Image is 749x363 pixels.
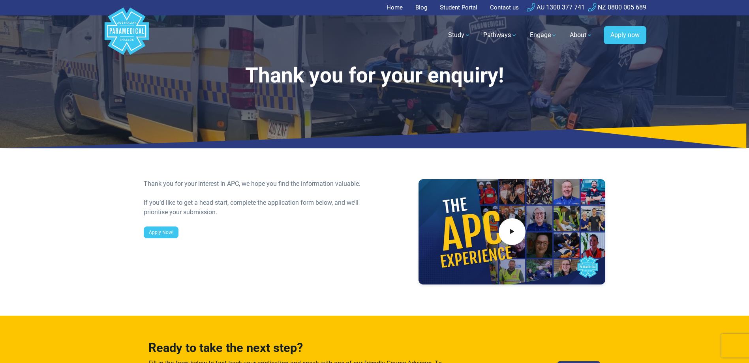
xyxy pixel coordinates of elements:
div: Thank you for your interest in APC, we hope you find the information valuable. [144,179,370,189]
a: Australian Paramedical College [103,15,150,55]
a: Engage [525,24,562,46]
a: Apply now [604,26,646,44]
a: NZ 0800 005 689 [588,4,646,11]
a: Study [443,24,475,46]
a: About [565,24,597,46]
a: AU 1300 377 741 [527,4,585,11]
h1: Thank you for your enquiry! [144,63,606,88]
h3: Ready to take the next step? [148,341,447,356]
a: Pathways [479,24,522,46]
div: If you’d like to get a head start, complete the application form below, and we’ll prioritise your... [144,198,370,217]
a: Apply Now! [144,226,178,238]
